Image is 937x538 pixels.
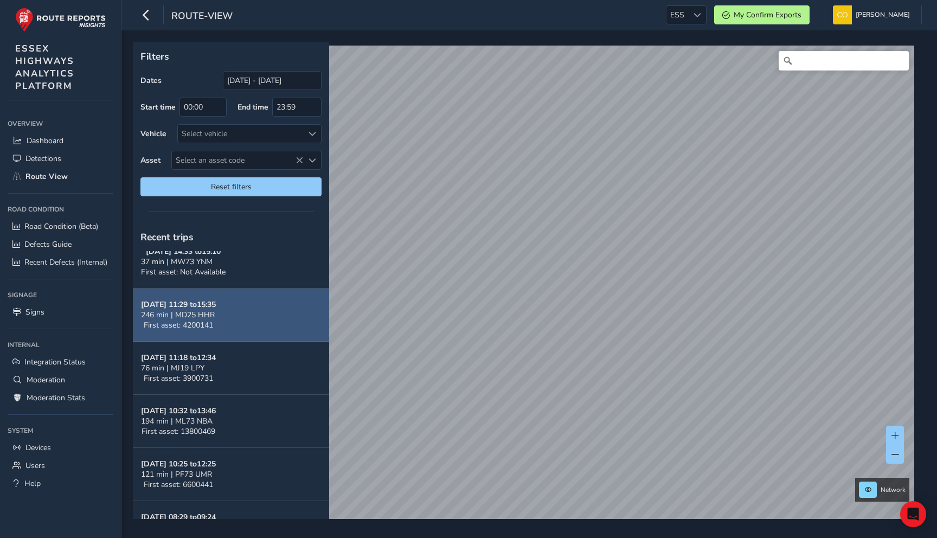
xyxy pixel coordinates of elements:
div: System [8,422,113,439]
strong: [DATE] 11:18 to 12:34 [141,353,216,363]
a: Route View [8,168,113,185]
span: 194 min | ML73 NBA [141,416,213,426]
a: Moderation [8,371,113,389]
strong: [DATE] 10:25 to 12:25 [141,459,216,469]
span: First asset: 6600441 [144,479,213,490]
span: Devices [25,443,51,453]
a: Dashboard [8,132,113,150]
span: Dashboard [27,136,63,146]
button: [DATE] 11:29 to15:35246 min | MD25 HHRFirst asset: 4200141 [133,289,329,342]
span: Signs [25,307,44,317]
span: First asset: Not Available [141,267,226,277]
span: Moderation Stats [27,393,85,403]
span: Moderation [27,375,65,385]
span: First asset: 13800469 [142,426,215,437]
label: Asset [140,155,161,165]
button: My Confirm Exports [714,5,810,24]
a: Defects Guide [8,235,113,253]
span: 37 min | MW73 YNM [141,257,213,267]
div: Road Condition [8,201,113,217]
label: Dates [140,75,162,86]
span: Detections [25,153,61,164]
span: Users [25,460,45,471]
button: [DATE] 11:18 to12:3476 min | MJ19 LPYFirst asset: 3900731 [133,342,329,395]
span: 246 min | MD25 HHR [141,310,215,320]
a: Detections [8,150,113,168]
strong: [DATE] 08:29 to 09:24 [141,512,216,522]
div: Internal [8,337,113,353]
span: Recent trips [140,230,194,244]
p: Filters [140,49,322,63]
span: 76 min | MJ19 LPY [141,363,204,373]
img: diamond-layout [833,5,852,24]
div: Select an asset code [303,151,321,169]
span: 121 min | PF73 UMR [141,469,212,479]
input: Search [779,51,909,71]
button: [PERSON_NAME] [833,5,914,24]
label: Start time [140,102,176,112]
span: [PERSON_NAME] [856,5,910,24]
a: Users [8,457,113,475]
span: route-view [171,9,233,24]
span: Network [881,485,906,494]
a: Devices [8,439,113,457]
strong: [DATE] 14:33 to 15:10 [146,246,221,257]
span: Defects Guide [24,239,72,249]
strong: [DATE] 10:32 to 13:46 [141,406,216,416]
span: Reset filters [149,182,313,192]
a: Recent Defects (Internal) [8,253,113,271]
a: Road Condition (Beta) [8,217,113,235]
span: First asset: 3900731 [144,373,213,383]
span: My Confirm Exports [734,10,801,20]
a: Signs [8,303,113,321]
button: [DATE] 10:32 to13:46194 min | ML73 NBAFirst asset: 13800469 [133,395,329,448]
span: Select an asset code [172,151,303,169]
span: ESSEX HIGHWAYS ANALYTICS PLATFORM [15,42,74,92]
a: Help [8,475,113,492]
canvas: Map [137,46,914,531]
label: End time [238,102,268,112]
span: Integration Status [24,357,86,367]
a: Integration Status [8,353,113,371]
a: Moderation Stats [8,389,113,407]
span: First asset: 4200141 [144,320,213,330]
div: Open Intercom Messenger [900,501,926,527]
button: [DATE] 10:25 to12:25121 min | PF73 UMRFirst asset: 6600441 [133,448,329,501]
span: Route View [25,171,68,182]
button: Reset filters [140,177,322,196]
span: Road Condition (Beta) [24,221,98,232]
strong: [DATE] 11:29 to 15:35 [141,299,216,310]
label: Vehicle [140,129,166,139]
button: [DATE] 14:33 to15:1037 min | MW73 YNMFirst asset: Not Available [133,235,329,289]
div: Select vehicle [178,125,303,143]
span: Help [24,478,41,489]
span: Recent Defects (Internal) [24,257,107,267]
div: Signage [8,287,113,303]
div: Overview [8,116,113,132]
img: rr logo [15,8,106,32]
span: ESS [666,6,688,24]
